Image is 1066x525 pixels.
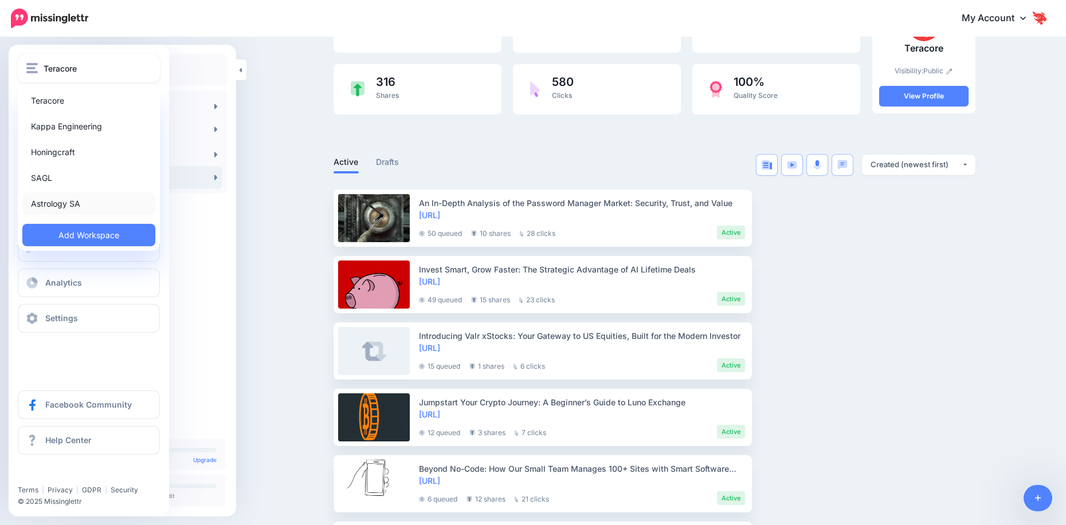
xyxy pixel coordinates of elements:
div: Jumpstart Your Crypto Journey: A Beginner’s Guide to Luno Exchange [419,396,745,408]
img: pointer-grey.png [520,231,524,236]
a: Facebook Community [18,390,160,419]
a: Terms [18,485,38,494]
li: © 2025 Missinglettr [18,496,167,507]
span: Settings [45,313,78,323]
li: 50 queued [419,226,462,239]
img: clock-grey-darker.png [419,364,425,369]
a: View Profile [879,86,969,106]
li: Active [717,425,745,439]
li: Active [717,491,745,505]
span: 580 [552,76,574,88]
img: microphone.png [813,160,821,170]
a: Public [923,66,953,75]
li: 15 queued [419,358,460,372]
li: 1 shares [469,358,504,372]
li: 15 shares [471,292,510,306]
img: clock-grey-darker.png [419,231,425,236]
li: Active [717,292,745,306]
img: prize-red.png [710,81,722,98]
li: 23 clicks [519,292,555,306]
a: [URL] [419,343,440,353]
li: 10 shares [471,226,511,239]
span: Help Center [45,435,92,445]
img: pointer-grey.png [515,430,519,436]
span: Quality Score [734,91,778,100]
span: Teracore [44,62,77,75]
a: SAGL [22,167,155,189]
li: 12 queued [419,425,460,439]
img: clock-grey-darker.png [419,297,425,303]
div: An In-Depth Analysis of the Password Manager Market: Security, Trust, and Value [419,197,745,209]
a: [URL] [419,409,440,419]
span: 316 [376,76,399,88]
img: share-grey.png [471,297,477,303]
li: 6 clicks [514,358,545,372]
img: share-grey.png [471,230,477,236]
li: 49 queued [419,292,462,306]
div: Created (newest first) [871,159,962,170]
div: Invest Smart, Grow Faster: The Strategic Advantage of AI Lifetime Deals [419,263,745,275]
a: GDPR [82,485,101,494]
a: Add Workspace [22,224,155,246]
span: | [42,485,44,494]
span: Shares [376,91,399,100]
img: Missinglettr [11,9,88,28]
button: Created (newest first) [862,155,975,175]
img: share-grey.png [469,429,475,436]
img: pointer-grey.png [514,364,518,369]
li: 6 queued [419,491,457,505]
img: pencil.png [946,68,953,74]
span: Facebook Community [45,400,132,409]
a: Honingcraft [22,141,155,163]
span: 100% [734,76,778,88]
span: Clicks [552,91,572,100]
span: Posts [377,29,395,38]
a: Analytics [18,269,160,297]
li: Active [717,358,745,372]
a: My Account [950,5,1049,33]
a: [URL] [419,210,440,220]
li: 21 clicks [515,491,549,505]
li: 28 clicks [520,226,555,239]
li: 3 shares [469,425,505,439]
button: Teracore [18,54,160,82]
span: Analytics [45,278,82,287]
a: Drafts [376,155,399,169]
a: Astrology SA [22,192,155,215]
a: Teracore [22,89,155,112]
span: | [76,485,79,494]
iframe: Twitter Follow Button [18,469,105,480]
a: Kappa Engineering [22,115,155,137]
img: share-green.png [351,81,365,97]
p: Visibility: [879,65,969,77]
img: pointer-grey.png [519,297,523,303]
span: | [105,485,107,494]
p: Teracore [879,41,969,56]
img: clock-grey-darker.png [419,496,425,502]
span: Queued [558,29,583,38]
a: Privacy [48,485,73,494]
div: Introducing Valr xStocks: Your Gateway to US Equities, Built for the Modern Investor [419,330,745,342]
a: Security [111,485,138,494]
a: Create [18,233,160,262]
li: 7 clicks [515,425,546,439]
span: Audience [739,29,770,38]
img: share-grey.png [467,496,472,502]
a: Settings [18,304,160,333]
img: video-blue.png [787,161,797,169]
img: pointer-grey.png [515,496,519,502]
div: Beyond No-Code: How Our Small Team Manages 100+ Sites with Smart Software Investments [419,463,745,475]
img: pointer-purple.png [530,81,540,97]
img: clock-grey-darker.png [419,430,425,436]
img: menu.png [26,63,38,73]
a: [URL] [419,277,440,286]
li: Active [717,226,745,239]
img: chat-square-blue.png [837,160,848,169]
a: Help Center [18,426,160,455]
a: Active [334,155,359,169]
img: article-blue.png [762,160,772,169]
a: [URL] [419,476,440,485]
li: 12 shares [467,491,505,505]
img: share-grey.png [469,363,475,369]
